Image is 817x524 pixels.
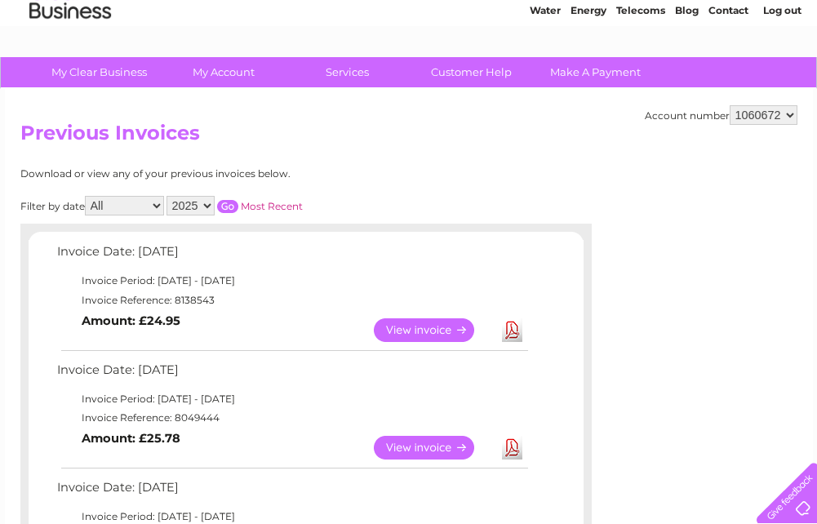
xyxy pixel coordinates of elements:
a: Blog [675,69,699,82]
b: Amount: £24.95 [82,313,180,328]
a: Customer Help [404,57,539,87]
a: My Account [156,57,291,87]
a: Download [502,318,522,342]
a: Water [530,69,561,82]
a: View [374,436,494,460]
td: Invoice Date: [DATE] [53,241,531,271]
a: Log out [763,69,801,82]
b: Amount: £25.78 [82,431,180,446]
div: Account number [645,105,797,125]
td: Invoice Period: [DATE] - [DATE] [53,389,531,409]
a: 0333 014 3131 [509,8,622,29]
td: Invoice Date: [DATE] [53,477,531,507]
h2: Previous Invoices [20,122,797,153]
td: Invoice Period: [DATE] - [DATE] [53,271,531,291]
div: Clear Business is a trading name of Verastar Limited (registered in [GEOGRAPHIC_DATA] No. 3667643... [24,9,795,79]
a: Contact [708,69,748,82]
img: logo.png [29,42,112,92]
a: Energy [571,69,606,82]
div: Filter by date [20,196,449,215]
a: My Clear Business [32,57,167,87]
td: Invoice Date: [DATE] [53,359,531,389]
a: Download [502,436,522,460]
td: Invoice Reference: 8138543 [53,291,531,310]
a: View [374,318,494,342]
td: Invoice Reference: 8049444 [53,408,531,428]
a: Most Recent [241,200,303,212]
a: Services [280,57,415,87]
a: Make A Payment [528,57,663,87]
div: Download or view any of your previous invoices below. [20,168,449,180]
a: Telecoms [616,69,665,82]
